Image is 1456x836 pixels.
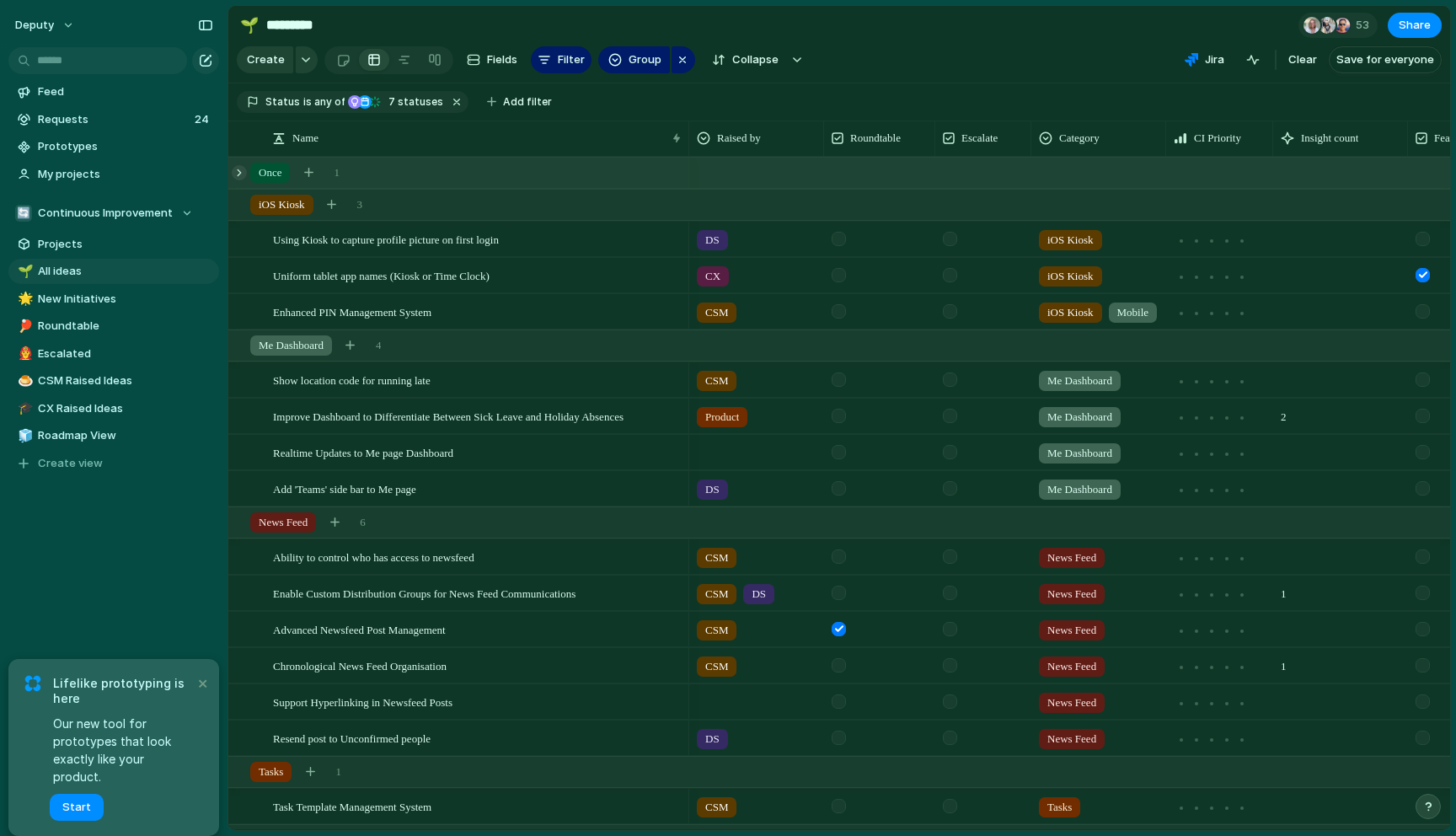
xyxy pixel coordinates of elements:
[38,263,213,280] span: All ideas
[259,196,305,213] span: iOS Kiosk
[8,287,219,312] a: 🌟New Initiatives
[705,731,720,748] span: DS
[15,205,32,222] div: 🔄
[598,46,670,73] button: Group
[18,426,29,446] div: 🧊
[705,549,728,566] span: CSM
[15,427,32,444] button: 🧊
[259,514,308,531] span: News Feed
[705,481,720,498] span: DS
[487,51,517,68] span: Fields
[8,134,219,159] a: Prototypes
[273,302,431,321] span: Enhanced PIN Management System
[961,130,998,147] span: Escalate
[1047,658,1096,675] span: News Feed
[195,111,212,128] span: 24
[1047,372,1112,389] span: Me Dashboard
[1329,46,1442,73] button: Save for everyone
[8,79,219,104] a: Feed
[1047,586,1096,603] span: News Feed
[273,656,447,675] span: Chronological News Feed Organisation
[850,130,901,147] span: Roundtable
[705,372,728,389] span: CSM
[247,51,285,68] span: Create
[1059,130,1100,147] span: Category
[460,46,524,73] button: Fields
[8,368,219,394] a: 🍮CSM Raised Ideas
[334,164,340,181] span: 1
[38,455,103,472] span: Create view
[18,399,29,418] div: 🎓
[705,268,720,285] span: CX
[38,346,213,362] span: Escalated
[236,12,263,39] button: 🌱
[259,764,283,780] span: Tasks
[273,406,624,426] span: Improve Dashboard to Differentiate Between Sick Leave and Holiday Absences
[8,423,219,448] a: 🧊Roadmap View
[383,95,398,108] span: 7
[705,658,728,675] span: CSM
[38,318,213,335] span: Roundtable
[265,94,300,110] span: Status
[273,229,499,249] span: Using Kiosk to capture profile picture on first login
[1388,13,1442,38] button: Share
[38,111,190,128] span: Requests
[38,205,173,222] span: Continuous Improvement
[346,93,447,111] button: 7 statuses
[38,427,213,444] span: Roadmap View
[8,201,219,226] button: 🔄Continuous Improvement
[705,799,728,816] span: CSM
[1194,130,1241,147] span: CI Priority
[18,317,29,336] div: 🏓
[360,514,366,531] span: 6
[1047,694,1096,711] span: News Feed
[752,586,766,603] span: DS
[240,13,259,36] div: 🌱
[1274,649,1293,675] span: 1
[18,262,29,281] div: 🌱
[273,442,453,462] span: Realtime Updates to Me page Dashboard
[1047,549,1096,566] span: News Feed
[1047,481,1112,498] span: Me Dashboard
[1336,51,1434,68] span: Save for everyone
[273,370,431,389] span: Show location code for running late
[38,236,213,253] span: Projects
[732,51,779,68] span: Collapse
[38,83,213,100] span: Feed
[335,764,341,780] span: 1
[1047,304,1094,321] span: iOS Kiosk
[8,259,219,284] a: 🌱All ideas
[259,164,281,181] span: Once
[1047,799,1072,816] span: Tasks
[273,583,575,603] span: Enable Custom Distribution Groups for News Feed Communications
[303,94,312,110] span: is
[38,166,213,183] span: My projects
[38,400,213,417] span: CX Raised Ideas
[1047,622,1096,639] span: News Feed
[8,313,219,339] a: 🏓Roundtable
[477,90,562,114] button: Add filter
[8,396,219,421] a: 🎓CX Raised Ideas
[273,692,452,711] span: Support Hyperlinking in Newsfeed Posts
[705,409,739,426] span: Product
[18,372,29,391] div: 🍮
[192,673,212,693] button: Dismiss
[15,263,32,280] button: 🌱
[702,46,787,73] button: Collapse
[1047,232,1094,249] span: iOS Kiosk
[8,341,219,367] div: 👨‍🚒Escalated
[1047,445,1112,462] span: Me Dashboard
[8,12,83,39] button: deputy
[273,728,431,748] span: Resend post to Unconfirmed people
[50,794,104,821] button: Start
[1274,576,1293,603] span: 1
[1301,130,1358,147] span: Insight count
[259,337,324,354] span: Me Dashboard
[237,46,293,73] button: Create
[705,586,728,603] span: CSM
[15,346,32,362] button: 👨‍🚒
[312,94,345,110] span: any of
